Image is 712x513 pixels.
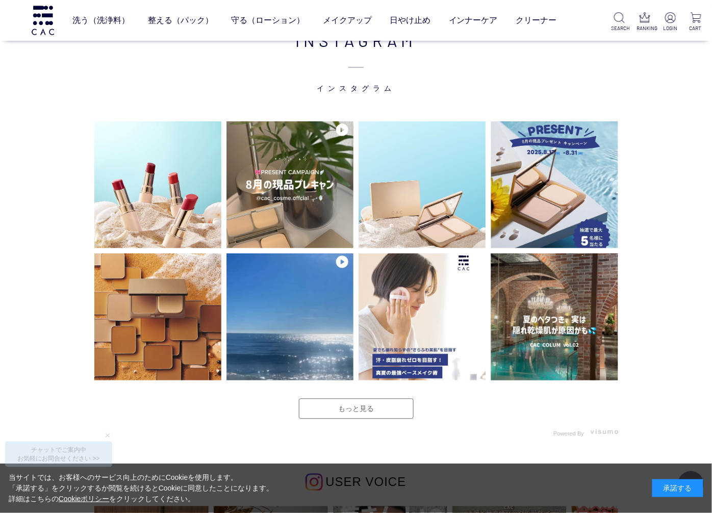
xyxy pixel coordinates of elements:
[612,24,628,32] p: SEARCH
[662,12,678,32] a: LOGIN
[94,121,221,248] img: Photo by cac_cosme.official
[390,6,430,34] a: 日やけ止め
[637,24,653,32] p: RANKING
[359,121,486,248] img: Photo by cac_cosme.official
[148,6,213,34] a: 整える（パック）
[89,28,623,93] h2: INSTAGRAM
[299,399,414,419] a: もっと見る
[591,429,619,435] img: visumo
[226,121,353,248] img: Photo by cac_cosme.official
[652,479,703,497] div: 承諾する
[72,6,130,34] a: 洗う（洗浄料）
[612,12,628,32] a: SEARCH
[688,24,704,32] p: CART
[491,121,618,248] img: Photo by cac_cosme.official
[662,24,678,32] p: LOGIN
[231,6,304,34] a: 守る（ローション）
[637,12,653,32] a: RANKING
[553,431,584,437] span: Powered By
[359,253,486,380] img: Photo by cac_cosme.official
[226,253,353,380] img: Photo by cac_cosme.official
[449,6,498,34] a: インナーケア
[9,472,274,504] div: 当サイトでは、お客様へのサービス向上のためにCookieを使用します。 「承諾する」をクリックするか閲覧を続けるとCookieに同意したことになります。 詳細はこちらの をクリックしてください。
[94,253,221,380] img: Photo by cac_cosme.official
[688,12,704,32] a: CART
[89,53,623,93] span: インスタグラム
[323,6,372,34] a: メイクアップ
[59,495,110,503] a: Cookieポリシー
[30,6,56,35] img: logo
[516,6,556,34] a: クリーナー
